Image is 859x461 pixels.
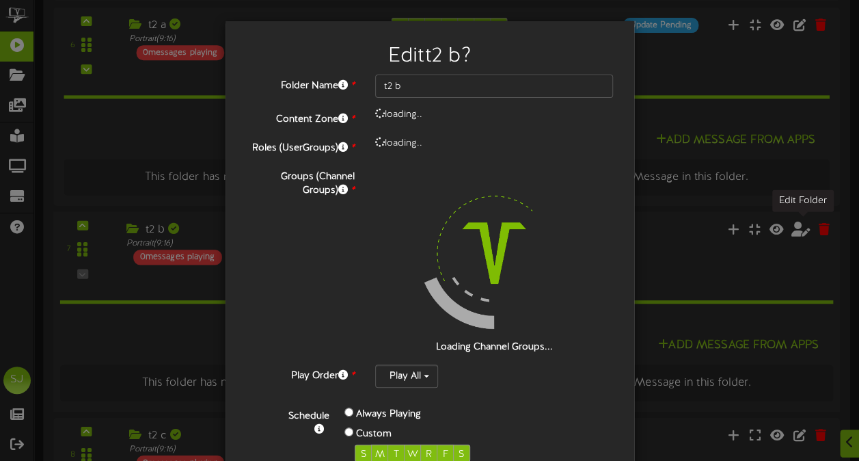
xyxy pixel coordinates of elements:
div: loading.. [365,137,624,150]
strong: Loading Channel Groups... [436,342,553,352]
span: T [394,449,399,460]
img: loading-spinner-4.png [407,166,582,341]
span: S [361,449,366,460]
label: Content Zone [236,108,365,127]
h2: Edit t2 b ? [246,45,614,68]
button: Play All [375,365,438,388]
label: Folder Name [236,75,365,93]
label: Custom [356,427,392,441]
label: Play Order [236,365,365,383]
input: Folder Name [375,75,614,98]
label: Roles (UserGroups) [236,137,365,155]
span: F [443,449,448,460]
span: S [459,449,464,460]
div: loading.. [365,108,624,122]
span: M [375,449,385,460]
span: R [426,449,432,460]
span: W [407,449,418,460]
b: Schedule [288,411,329,421]
label: Groups (Channel Groups) [236,166,365,198]
label: Always Playing [356,408,421,421]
